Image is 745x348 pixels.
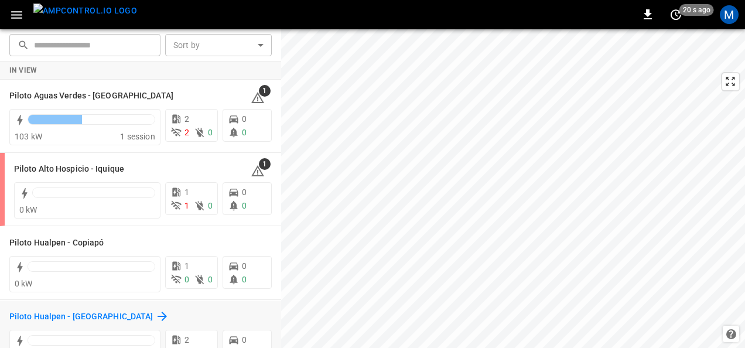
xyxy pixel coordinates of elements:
[242,187,247,197] span: 0
[184,114,189,124] span: 2
[242,201,247,210] span: 0
[242,128,247,137] span: 0
[9,237,104,250] h6: Piloto Hualpen - Copiapó
[259,158,271,170] span: 1
[9,66,37,74] strong: In View
[242,335,247,344] span: 0
[720,5,739,24] div: profile-icon
[281,29,745,348] canvas: Map
[242,114,247,124] span: 0
[19,205,37,214] span: 0 kW
[259,85,271,97] span: 1
[208,275,213,284] span: 0
[184,187,189,197] span: 1
[242,275,247,284] span: 0
[184,275,189,284] span: 0
[184,335,189,344] span: 2
[208,201,213,210] span: 0
[184,128,189,137] span: 2
[120,132,155,141] span: 1 session
[208,128,213,137] span: 0
[242,261,247,271] span: 0
[15,279,33,288] span: 0 kW
[15,132,42,141] span: 103 kW
[14,163,124,176] h6: Piloto Alto Hospicio - Iquique
[184,201,189,210] span: 1
[184,261,189,271] span: 1
[679,4,714,16] span: 20 s ago
[9,311,153,323] h6: Piloto Hualpen - Santiago
[33,4,137,18] img: ampcontrol.io logo
[9,90,173,103] h6: Piloto Aguas Verdes - Antofagasta
[667,5,685,24] button: set refresh interval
